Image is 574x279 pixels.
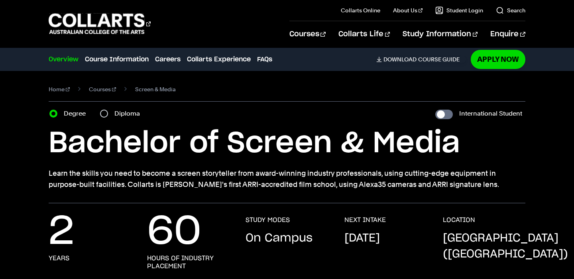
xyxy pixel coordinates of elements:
[383,56,417,63] span: Download
[246,230,313,246] p: On Campus
[49,254,69,262] h3: years
[49,126,525,161] h1: Bachelor of Screen & Media
[89,84,116,95] a: Courses
[393,6,423,14] a: About Us
[443,230,568,262] p: [GEOGRAPHIC_DATA] ([GEOGRAPHIC_DATA])
[459,108,522,119] label: International Student
[49,216,74,248] p: 2
[496,6,525,14] a: Search
[49,168,525,190] p: Learn the skills you need to become a screen storyteller from award-winning industry professional...
[257,55,272,64] a: FAQs
[341,6,380,14] a: Collarts Online
[135,84,176,95] span: Screen & Media
[64,108,90,119] label: Degree
[147,216,201,248] p: 60
[147,254,230,270] h3: hours of industry placement
[435,6,483,14] a: Student Login
[246,216,290,224] h3: STUDY MODES
[49,12,151,35] div: Go to homepage
[443,216,475,224] h3: LOCATION
[114,108,145,119] label: Diploma
[490,21,525,47] a: Enquire
[85,55,149,64] a: Course Information
[376,56,466,63] a: DownloadCourse Guide
[187,55,251,64] a: Collarts Experience
[403,21,478,47] a: Study Information
[155,55,181,64] a: Careers
[344,216,386,224] h3: NEXT INTAKE
[338,21,390,47] a: Collarts Life
[49,55,79,64] a: Overview
[471,50,525,69] a: Apply Now
[289,21,326,47] a: Courses
[344,230,380,246] p: [DATE]
[49,84,70,95] a: Home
